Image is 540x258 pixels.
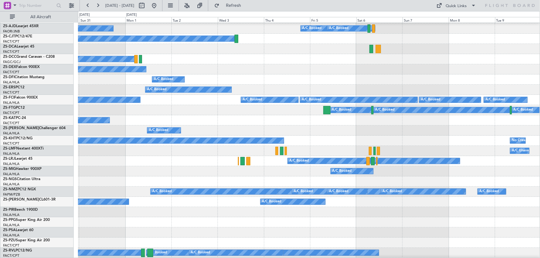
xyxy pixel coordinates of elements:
[3,49,19,54] a: FACT/CPT
[3,249,15,252] span: ZS-RVL
[3,100,19,105] a: FALA/HLA
[243,95,262,104] div: A/C Booked
[3,218,50,222] a: ZS-PPGSuper King Air 200
[310,17,356,23] div: Fri 5
[3,111,19,115] a: FACT/CPT
[3,80,19,85] a: FALA/HLA
[449,17,495,23] div: Mon 8
[262,197,282,206] div: A/C Booked
[79,17,125,23] div: Sun 31
[421,95,440,104] div: A/C Booked
[3,75,15,79] span: ZS-DFI
[3,45,17,49] span: ZS-DCA
[3,126,39,130] span: ZS-[PERSON_NAME]
[3,147,16,150] span: ZS-LMF
[382,187,402,196] div: A/C Booked
[3,243,19,248] a: FACT/CPT
[3,96,38,99] a: ZS-FCIFalcon 900EX
[3,162,19,166] a: FALA/HLA
[3,228,16,232] span: ZS-PSA
[125,17,171,23] div: Mon 1
[486,95,505,104] div: A/C Booked
[19,1,54,10] input: Trip Number
[3,90,19,95] a: FACT/CPT
[3,208,14,212] span: ZS-PIR
[329,187,348,196] div: A/C Booked
[3,157,15,161] span: ZS-LRJ
[434,1,479,11] button: Quick Links
[3,45,34,49] a: ZS-DCALearjet 45
[3,198,56,201] a: ZS-[PERSON_NAME]CL601-3R
[3,192,20,197] a: FAPM/PZB
[3,253,19,258] a: FACT/CPT
[7,12,67,22] button: All Aircraft
[16,15,65,19] span: All Aircraft
[3,96,14,99] span: ZS-FCI
[3,55,16,59] span: ZS-DCC
[512,146,538,155] div: A/C Unavailable
[264,17,310,23] div: Thu 4
[211,1,248,11] button: Refresh
[3,65,16,69] span: ZS-DEX
[105,3,134,8] span: [DATE] - [DATE]
[3,157,32,161] a: ZS-LRJLearjet 45
[3,223,19,227] a: FALA/HLA
[3,39,19,44] a: FACT/CPT
[3,177,40,181] a: ZS-NGSCitation Ultra
[3,198,39,201] span: ZS-[PERSON_NAME]
[356,17,403,23] div: Sat 6
[3,131,19,136] a: FALA/HLA
[302,24,322,33] div: A/C Booked
[3,208,38,212] a: ZS-PIRBeech 1900D
[3,106,25,110] a: ZS-FTGPC12
[147,85,166,94] div: A/C Booked
[3,60,20,64] a: FAGC/GCJ
[3,121,19,125] a: FACT/CPT
[403,17,449,23] div: Sun 7
[149,126,168,135] div: A/C Booked
[3,35,32,38] a: ZS-CJTPC12/47E
[126,12,137,18] div: [DATE]
[3,218,16,222] span: ZS-PPG
[3,29,20,34] a: FAOR/JNB
[3,86,24,89] a: ZS-ERSPC12
[3,249,32,252] a: ZS-RVLPC12/NG
[302,95,321,104] div: A/C Booked
[3,141,19,146] a: FACT/CPT
[332,167,352,176] div: A/C Booked
[171,17,218,23] div: Tue 2
[375,105,395,115] div: A/C Booked
[3,167,16,171] span: ZS-MIG
[154,75,173,84] div: A/C Booked
[3,137,32,140] a: ZS-KHTPC12/NG
[3,182,19,187] a: FALA/HLA
[3,213,19,217] a: FALA/HLA
[3,55,55,59] a: ZS-DCCGrand Caravan - C208
[479,187,499,196] div: A/C Booked
[3,137,16,140] span: ZS-KHT
[3,188,17,191] span: ZS-NMZ
[3,106,16,110] span: ZS-FTG
[329,24,348,33] div: A/C Booked
[3,239,50,242] a: ZS-PZUSuper King Air 200
[513,105,533,115] div: A/C Booked
[3,86,15,89] span: ZS-ERS
[3,126,66,130] a: ZS-[PERSON_NAME]Challenger 604
[3,228,33,232] a: ZS-PSALearjet 60
[3,24,39,28] a: ZS-AJDLearjet 45XR
[148,248,167,257] div: A/C Booked
[3,65,40,69] a: ZS-DEXFalcon 900EX
[152,187,172,196] div: A/C Booked
[289,156,309,166] div: A/C Booked
[3,116,26,120] a: ZS-KATPC-24
[3,167,41,171] a: ZS-MIGHawker 900XP
[3,147,44,150] a: ZS-LMFNextant 400XTi
[3,177,17,181] span: ZS-NGS
[79,12,90,18] div: [DATE]
[332,105,352,115] div: A/C Booked
[3,116,16,120] span: ZS-KAT
[221,3,247,8] span: Refresh
[3,188,36,191] a: ZS-NMZPC12 NGX
[3,239,16,242] span: ZS-PZU
[3,24,16,28] span: ZS-AJD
